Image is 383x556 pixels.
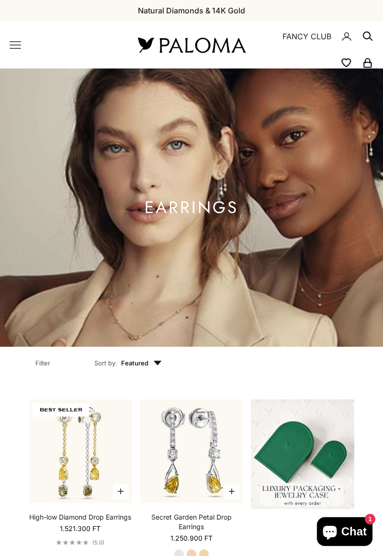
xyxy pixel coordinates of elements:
[29,399,132,503] img: High-low Diamond Drop Earrings
[72,347,184,376] button: Sort by: Featured
[29,512,131,522] a: High-low Diamond Drop Earrings
[140,512,243,532] a: Secret Garden Petal Drop Earrings
[138,4,245,17] p: Natural Diamonds & 14K Gold
[94,358,117,368] span: Sort by:
[140,399,243,503] img: #WhiteGold
[60,524,101,533] sale-price: 1.521.300 Ft
[268,21,373,68] nav: Secondary navigation
[314,517,375,548] inbox-online-store-chat: Shopify online store chat
[56,540,89,545] div: 5.0 out of 5.0 stars
[33,403,89,417] span: BEST SELLER
[13,347,72,376] button: Filter
[170,533,213,543] sale-price: 1.250.900 Ft
[121,358,162,368] span: Featured
[145,202,238,214] h1: Earrings
[92,539,104,546] span: (5.0)
[282,30,331,43] a: FANCY CLUB
[10,39,115,51] nav: Primary navigation
[56,539,104,546] a: 5.0 out of 5.0 stars(5.0)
